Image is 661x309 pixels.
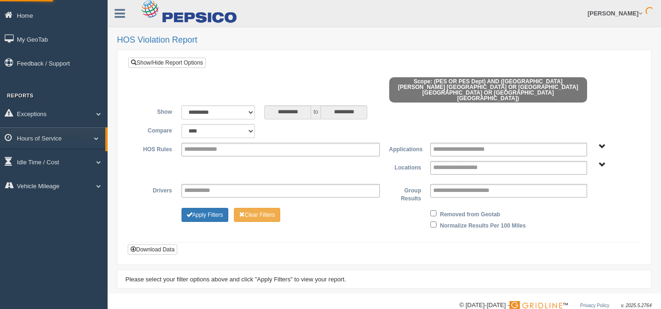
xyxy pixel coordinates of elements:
label: Compare [135,124,177,135]
a: Privacy Policy [580,303,609,308]
label: Drivers [135,184,177,195]
a: Show/Hide Report Options [128,58,206,68]
button: Download Data [128,244,177,255]
button: Change Filter Options [182,208,228,222]
label: Group Results [385,184,426,203]
span: Please select your filter options above and click "Apply Filters" to view your report. [125,276,346,283]
span: v. 2025.5.2764 [621,303,652,308]
label: Show [135,105,177,117]
label: Locations [385,161,426,172]
h2: HOS Violation Report [117,36,652,45]
button: Change Filter Options [234,208,280,222]
span: to [311,105,320,119]
label: Applications [385,143,426,154]
label: HOS Rules [135,143,177,154]
span: Scope: (PES OR PES Dept) AND ([GEOGRAPHIC_DATA][PERSON_NAME] [GEOGRAPHIC_DATA] OR [GEOGRAPHIC_DAT... [389,77,588,103]
label: Normalize Results Per 100 Miles [440,219,525,230]
label: Removed from Geotab [440,208,500,219]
